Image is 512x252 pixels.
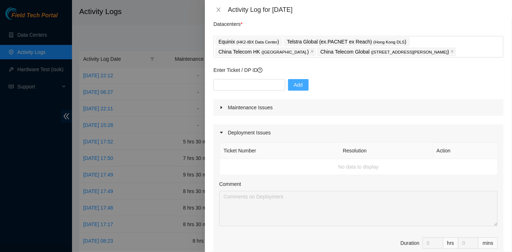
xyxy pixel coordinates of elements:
p: Equinix ) [219,38,279,46]
td: No data to display [220,159,498,175]
p: Datacenters [214,17,243,28]
span: ( [STREET_ADDRESS][PERSON_NAME] [371,50,447,54]
span: Add [294,81,303,89]
button: Add [288,79,309,91]
p: Telstra Global (ex.PACNET ex Reach) ) [287,38,407,46]
span: caret-right [219,105,224,110]
th: Ticket Number [220,143,339,159]
p: China Telecom Global ) [320,48,449,56]
th: Resolution [339,143,432,159]
span: ( Hong Kong DLS [373,40,405,44]
div: Duration [400,239,419,247]
th: Action [432,143,498,159]
div: Activity Log for [DATE] [228,6,503,14]
span: ( HK2-IBX Data Center [237,40,278,44]
div: Maintenance Issues [214,99,503,116]
div: mins [479,237,498,249]
span: question-circle [257,68,262,73]
span: close [450,50,454,54]
p: Enter Ticket / DP ID [214,66,503,74]
span: close [310,50,314,54]
button: Close [214,6,224,13]
p: China Telecom HK ) [219,48,309,56]
span: caret-right [219,130,224,135]
span: ( [GEOGRAPHIC_DATA]. [261,50,307,54]
textarea: Comment [219,191,498,226]
label: Comment [219,180,241,188]
span: close [216,7,221,13]
div: Deployment Issues [214,124,503,141]
div: hrs [443,237,458,249]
